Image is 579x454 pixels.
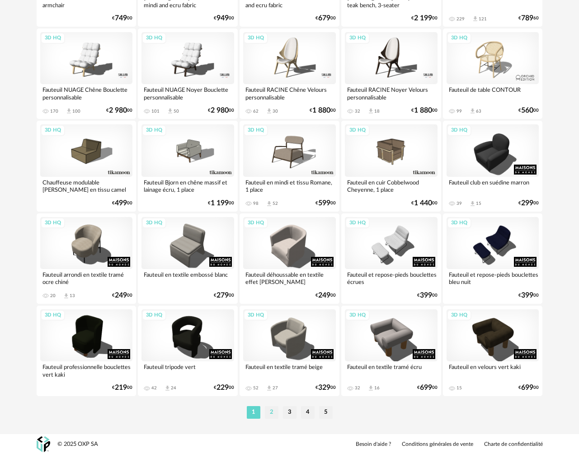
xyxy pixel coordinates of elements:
a: 3D HQ Fauteuil RACINE Noyer Velours personnalisable 32 Download icon 18 €1 88000 [341,28,441,119]
div: 99 [457,109,462,114]
div: Fauteuil de table CONTOUR [447,84,539,102]
div: Fauteuil NUAGE Noyer Bouclette personnalisable [141,84,234,102]
span: Download icon [164,385,171,392]
div: € 00 [315,385,336,391]
div: Fauteuil tripode vert [141,361,234,379]
div: € 00 [417,293,438,298]
div: Fauteuil en velours vert kaki [447,361,539,379]
span: Download icon [367,108,374,114]
div: € 00 [112,385,132,391]
span: 299 [521,200,533,206]
div: 3D HQ [244,310,268,321]
span: Download icon [66,108,72,114]
div: 16 [374,385,380,391]
span: 2 980 [211,108,229,113]
div: 3D HQ [345,310,370,321]
a: 3D HQ Fauteuil en velours vert kaki 15 €69900 [443,306,543,396]
div: € 00 [518,108,539,113]
div: 32 [355,385,360,391]
span: 229 [217,385,229,391]
span: Download icon [469,200,476,207]
a: 3D HQ Fauteuil en textile embossé blanc €27900 [138,213,238,304]
a: 3D HQ Fauteuil club en suédine marron 39 Download icon 15 €29900 [443,121,543,211]
div: € 00 [112,200,132,206]
div: 3D HQ [447,125,471,136]
div: Fauteuil et repose-pieds bouclettes écrues [345,269,438,287]
span: 949 [217,15,229,21]
div: 3D HQ [142,33,166,44]
div: 170 [50,109,58,114]
span: 1 880 [312,108,330,113]
div: 62 [253,109,259,114]
div: € 00 [315,15,336,21]
a: Conditions générales de vente [402,441,473,448]
span: Download icon [167,108,174,114]
div: € 60 [518,15,539,21]
span: Download icon [63,293,70,299]
a: 3D HQ Fauteuil et repose-pieds bouclettes écrues €39900 [341,213,441,304]
div: 3D HQ [447,218,471,229]
a: 3D HQ Fauteuil et repose-pieds bouclettes bleu nuit €39900 [443,213,543,304]
div: 100 [72,109,80,114]
div: € 00 [315,200,336,206]
span: 279 [217,293,229,298]
div: € 00 [315,293,336,298]
div: 3D HQ [142,125,166,136]
a: 3D HQ Fauteuil tripode vert 42 Download icon 24 €22900 [138,306,238,396]
div: € 00 [214,293,234,298]
div: Fauteuil déhoussable en textile effet [PERSON_NAME] [243,269,336,287]
span: 599 [318,200,330,206]
div: 98 [253,201,259,206]
div: Chauffeuse modulable [PERSON_NAME] en tissu camel [40,177,133,195]
div: € 00 [214,15,234,21]
div: 3D HQ [142,310,166,321]
a: 3D HQ Fauteuil Bjorn en chêne massif et lainage écru, 1 place €1 19900 [138,121,238,211]
div: € 00 [411,200,438,206]
div: 3D HQ [142,218,166,229]
div: 24 [171,385,176,391]
li: 1 [247,406,260,419]
div: Fauteuil NUAGE Chêne Bouclette personnalisable [40,84,133,102]
a: 3D HQ Fauteuil déhoussable en textile effet [PERSON_NAME] €24900 [240,213,339,304]
span: 399 [521,293,533,298]
span: Download icon [469,108,476,114]
div: Fauteuil et repose-pieds bouclettes bleu nuit [447,269,539,287]
a: 3D HQ Fauteuil NUAGE Chêne Bouclette personnalisable 170 Download icon 100 €2 98000 [37,28,137,119]
span: 329 [318,385,330,391]
div: € 00 [310,108,336,113]
div: Fauteuil professionnelle bouclettes vert kaki [40,361,133,379]
div: Fauteuil arrondi en textile tramé ocre chiné [40,269,133,287]
li: 5 [319,406,333,419]
a: 3D HQ Fauteuil professionnelle bouclettes vert kaki €21900 [37,306,137,396]
li: 2 [265,406,278,419]
div: 42 [151,385,157,391]
div: € 00 [214,385,234,391]
span: 219 [115,385,127,391]
div: € 00 [518,385,539,391]
div: 229 [457,16,465,22]
div: 101 [151,109,160,114]
span: 499 [115,200,127,206]
div: 15 [457,385,462,391]
a: 3D HQ Fauteuil arrondi en textile tramé ocre chiné 20 Download icon 13 €24900 [37,213,137,304]
div: 3D HQ [41,218,65,229]
div: © 2025 OXP SA [57,440,98,448]
div: 32 [355,109,360,114]
div: Fauteuil en mindi et tissu Romane, 1 place [243,177,336,195]
div: 121 [479,16,487,22]
div: 3D HQ [345,33,370,44]
a: Charte de confidentialité [484,441,543,448]
span: 1 880 [414,108,432,113]
span: 560 [521,108,533,113]
div: € 00 [106,108,132,113]
div: € 00 [208,200,234,206]
div: € 00 [417,385,438,391]
div: € 00 [411,15,438,21]
div: € 00 [112,15,132,21]
div: 20 [50,293,56,298]
div: 30 [273,109,278,114]
span: 1 440 [414,200,432,206]
div: € 00 [518,293,539,298]
span: 749 [115,15,127,21]
span: Download icon [266,385,273,392]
